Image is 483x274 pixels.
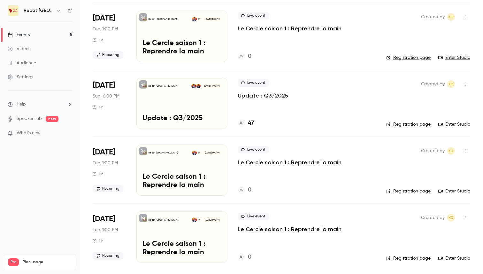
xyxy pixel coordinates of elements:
[448,214,454,222] span: KD
[196,150,202,155] div: O
[24,7,54,14] h6: Repat [GEOGRAPHIC_DATA]
[438,54,470,61] a: Enter Studio
[386,54,431,61] a: Registration page
[93,78,126,129] div: Sep 28 Sun, 8:00 PM (Europe/Brussels)
[386,255,431,262] a: Registration page
[93,185,123,192] span: Recurring
[238,253,251,262] a: 0
[238,119,254,128] a: 47
[238,12,269,20] span: Live event
[149,18,178,21] p: Repat [GEOGRAPHIC_DATA]
[93,93,119,99] span: Sun, 6:00 PM
[149,218,178,222] p: Repat [GEOGRAPHIC_DATA]
[93,11,126,62] div: Sep 23 Tue, 1:00 PM (Africa/Abidjan)
[93,80,115,90] span: [DATE]
[203,217,221,222] span: [DATE] 1:00 PM
[136,78,227,129] a: Update : Q3/2025Repat [GEOGRAPHIC_DATA]Mounir TelkassKara Diaby[DATE] 6:00 PMUpdate : Q3/2025
[192,217,196,222] img: Kara Diaby
[142,173,221,190] p: Le Cercle saison 1 : Reprendre la main
[93,51,123,59] span: Recurring
[8,101,72,108] li: help-dropdown-opener
[8,258,19,266] span: Pro
[136,211,227,262] a: Le Cercle saison 1 : Reprendre la mainRepat [GEOGRAPHIC_DATA]OKara Diaby[DATE] 1:00 PMLe Cercle s...
[93,211,126,262] div: Oct 7 Tue, 1:00 PM (Africa/Abidjan)
[248,253,251,262] h4: 0
[438,255,470,262] a: Enter Studio
[8,74,33,80] div: Settings
[93,214,115,224] span: [DATE]
[93,105,103,110] div: 1 h
[386,188,431,194] a: Registration page
[93,227,118,233] span: Tue, 1:00 PM
[238,159,341,166] a: Le Cercle saison 1 : Reprendre la main
[149,84,178,88] p: Repat [GEOGRAPHIC_DATA]
[238,52,251,61] a: 0
[136,145,227,196] a: Le Cercle saison 1 : Reprendre la mainRepat [GEOGRAPHIC_DATA]OKara Diaby[DATE] 1:00 PMLe Cercle s...
[93,13,115,23] span: [DATE]
[238,225,341,233] a: Le Cercle saison 1 : Reprendre la main
[23,260,72,265] span: Plan usage
[8,5,18,16] img: Repat Africa
[447,80,455,88] span: Kara Diaby
[447,147,455,155] span: Kara Diaby
[8,32,30,38] div: Events
[93,238,103,243] div: 1 h
[142,39,221,56] p: Le Cercle saison 1 : Reprendre la main
[93,160,118,166] span: Tue, 1:00 PM
[196,84,201,88] img: Mounir Telkass
[238,146,269,153] span: Live event
[8,46,30,52] div: Videos
[93,26,118,32] span: Tue, 1:00 PM
[447,214,455,222] span: Kara Diaby
[202,84,221,88] span: [DATE] 6:00 PM
[17,115,42,122] a: SpeakerHub
[93,37,103,43] div: 1 h
[421,13,445,21] span: Created by
[248,52,251,61] h4: 0
[421,214,445,222] span: Created by
[238,92,288,99] a: Update : Q3/2025
[196,17,202,22] div: O
[447,13,455,21] span: Kara Diaby
[93,252,123,260] span: Recurring
[248,186,251,194] h4: 0
[93,145,126,196] div: Sep 30 Tue, 1:00 PM (Africa/Abidjan)
[192,151,196,155] img: Kara Diaby
[248,119,254,128] h4: 47
[17,130,41,137] span: What's new
[438,188,470,194] a: Enter Studio
[8,60,36,66] div: Audience
[149,151,178,154] p: Repat [GEOGRAPHIC_DATA]
[196,217,202,222] div: O
[238,79,269,87] span: Live event
[191,84,196,88] img: Kara Diaby
[238,186,251,194] a: 0
[448,13,454,21] span: KD
[93,171,103,176] div: 1 h
[238,213,269,220] span: Live event
[142,114,221,123] p: Update : Q3/2025
[136,11,227,62] a: Le Cercle saison 1 : Reprendre la mainRepat [GEOGRAPHIC_DATA]OKara Diaby[DATE] 1:00 PMLe Cercle s...
[448,80,454,88] span: KD
[203,151,221,155] span: [DATE] 1:00 PM
[203,17,221,21] span: [DATE] 1:00 PM
[238,25,341,32] a: Le Cercle saison 1 : Reprendre la main
[192,17,196,21] img: Kara Diaby
[421,147,445,155] span: Created by
[421,80,445,88] span: Created by
[46,116,58,122] span: new
[93,147,115,157] span: [DATE]
[448,147,454,155] span: KD
[142,240,221,257] p: Le Cercle saison 1 : Reprendre la main
[386,121,431,128] a: Registration page
[17,101,26,108] span: Help
[438,121,470,128] a: Enter Studio
[65,130,72,136] iframe: Noticeable Trigger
